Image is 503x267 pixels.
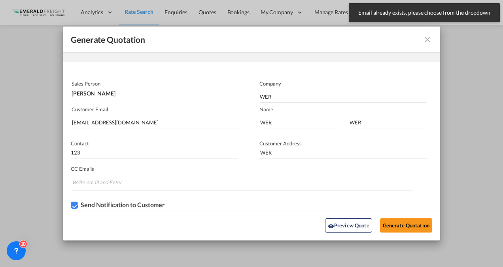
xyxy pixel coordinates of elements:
[325,218,372,233] button: icon-eyePreview Quote
[81,201,165,208] div: Send Notification to Customer
[71,175,413,191] md-chips-wrap: Chips container. Enter the text area, then type text, and press enter to add a chip.
[259,147,427,158] input: Customer Address
[259,80,426,87] p: Company
[71,201,165,209] md-checkbox: Checkbox No Ink
[260,91,426,103] input: Company Name
[259,116,337,128] input: First Name
[71,140,238,147] p: Contact
[72,80,238,87] p: Sales Person
[328,223,334,229] md-icon: icon-eye
[71,147,238,158] input: Contact Number
[259,106,440,113] p: Name
[349,116,427,128] input: Last Name
[380,218,432,233] button: Generate Quotation
[72,87,238,96] div: [PERSON_NAME]
[71,166,413,172] p: CC Emails
[423,35,432,44] md-icon: icon-close fg-AAA8AD cursor m-0
[356,9,493,17] span: Email already exists, please choose from the dropdown
[71,34,145,45] span: Generate Quotation
[63,27,440,240] md-dialog: Generate QuotationQUOTE ...
[259,140,302,147] span: Customer Address
[72,176,131,189] input: Chips input.
[72,116,240,128] input: Search by Customer Name/Email Id/Company
[72,106,240,113] p: Customer Email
